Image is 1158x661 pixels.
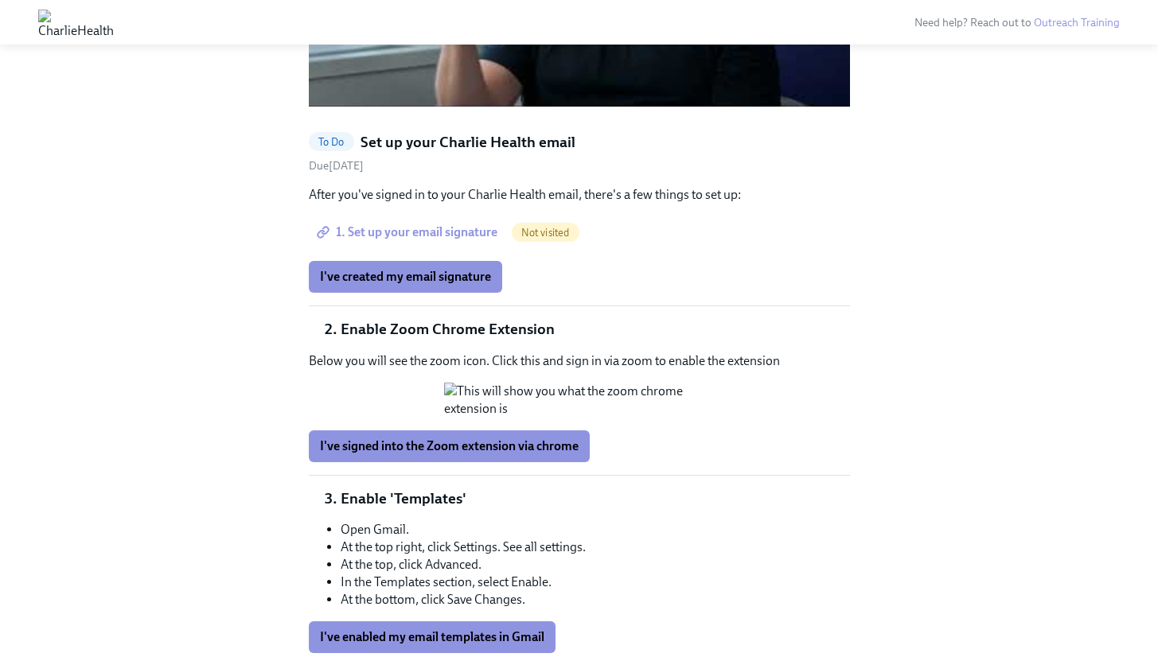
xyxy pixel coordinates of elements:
button: I've signed into the Zoom extension via chrome [309,430,590,462]
li: Enable Zoom Chrome Extension [341,319,850,340]
h5: Set up your Charlie Health email [361,132,575,153]
span: Need help? Reach out to [914,16,1120,29]
li: At the top, click Advanced. [341,556,850,574]
p: After you've signed in to your Charlie Health email, there's a few things to set up: [309,186,850,204]
span: I've signed into the Zoom extension via chrome [320,438,579,454]
button: I've created my email signature [309,261,502,293]
li: Open Gmail. [341,521,850,539]
a: To DoSet up your Charlie Health emailDue[DATE] [309,132,850,174]
p: Below you will see the zoom icon. Click this and sign in via zoom to enable the extension [309,352,850,370]
button: I've enabled my email templates in Gmail [309,621,556,653]
span: I've enabled my email templates in Gmail [320,629,544,645]
a: 1. Set up your email signature [309,216,509,248]
a: Outreach Training [1034,16,1120,29]
li: At the bottom, click Save Changes. [341,591,850,609]
span: 1. Set up your email signature [320,224,497,240]
span: Not visited [512,227,579,239]
li: In the Templates section, select Enable. [341,574,850,591]
span: I've created my email signature [320,269,491,285]
img: CharlieHealth [38,10,114,35]
button: Zoom image [444,383,715,418]
li: Enable 'Templates' [341,488,850,509]
li: At the top right, click Settings. See all settings. [341,539,850,556]
span: To Do [309,136,354,148]
span: Tuesday, September 23rd 2025, 10:00 am [309,159,364,173]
